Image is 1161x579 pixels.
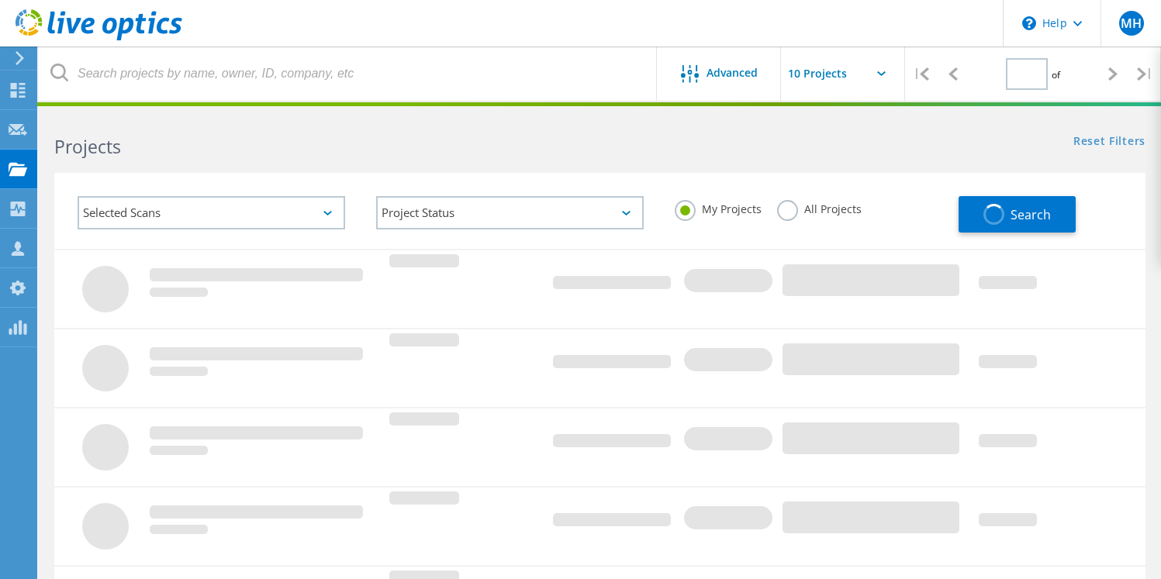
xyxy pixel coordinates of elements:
[1052,68,1060,81] span: of
[1073,136,1145,149] a: Reset Filters
[1011,206,1051,223] span: Search
[675,200,762,215] label: My Projects
[777,200,862,215] label: All Projects
[78,196,345,229] div: Selected Scans
[959,196,1076,233] button: Search
[54,134,121,159] b: Projects
[376,196,644,229] div: Project Status
[707,67,758,78] span: Advanced
[1129,47,1161,102] div: |
[1022,16,1036,30] svg: \n
[905,47,937,102] div: |
[39,47,658,101] input: Search projects by name, owner, ID, company, etc
[1121,17,1142,29] span: MH
[16,33,182,43] a: Live Optics Dashboard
